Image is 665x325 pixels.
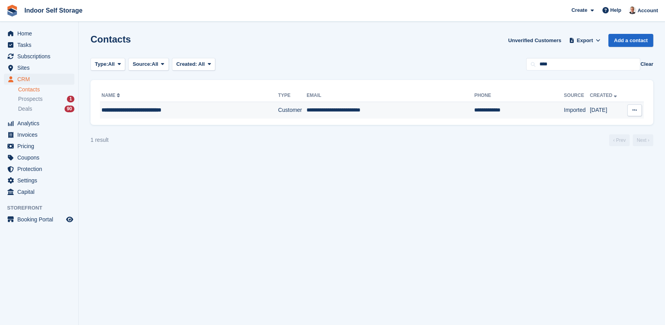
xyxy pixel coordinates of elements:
[571,6,587,14] span: Create
[4,51,74,62] a: menu
[152,60,159,68] span: All
[637,7,658,15] span: Account
[4,28,74,39] a: menu
[65,106,74,112] div: 90
[18,105,74,113] a: Deals 90
[17,186,65,197] span: Capital
[590,102,624,119] td: [DATE]
[17,51,65,62] span: Subscriptions
[564,89,590,102] th: Source
[567,34,602,47] button: Export
[278,89,307,102] th: Type
[172,58,215,71] button: Created: All
[108,60,115,68] span: All
[102,93,122,98] a: Name
[17,141,65,152] span: Pricing
[133,60,151,68] span: Source:
[91,34,131,45] h1: Contacts
[4,163,74,175] a: menu
[17,214,65,225] span: Booking Portal
[4,175,74,186] a: menu
[18,105,32,113] span: Deals
[18,86,74,93] a: Contacts
[17,175,65,186] span: Settings
[608,134,655,146] nav: Page
[577,37,593,45] span: Export
[21,4,86,17] a: Indoor Self Storage
[91,136,109,144] div: 1 result
[176,61,197,67] span: Created:
[4,214,74,225] a: menu
[640,60,653,68] button: Clear
[18,95,74,103] a: Prospects 1
[590,93,619,98] a: Created
[4,74,74,85] a: menu
[17,74,65,85] span: CRM
[609,134,630,146] a: Previous
[17,39,65,50] span: Tasks
[17,163,65,175] span: Protection
[4,141,74,152] a: menu
[4,152,74,163] a: menu
[610,6,621,14] span: Help
[307,89,474,102] th: Email
[17,62,65,73] span: Sites
[128,58,169,71] button: Source: All
[95,60,108,68] span: Type:
[474,89,564,102] th: Phone
[4,62,74,73] a: menu
[65,215,74,224] a: Preview store
[67,96,74,102] div: 1
[608,34,653,47] a: Add a contact
[7,204,78,212] span: Storefront
[278,102,307,119] td: Customer
[18,95,42,103] span: Prospects
[564,102,590,119] td: Imported
[4,186,74,197] a: menu
[4,39,74,50] a: menu
[628,6,636,14] img: Tim Bishop
[17,152,65,163] span: Coupons
[505,34,564,47] a: Unverified Customers
[4,118,74,129] a: menu
[17,28,65,39] span: Home
[6,5,18,17] img: stora-icon-8386f47178a22dfd0bd8f6a31ec36ba5ce8667c1dd55bd0f319d3a0aa187defe.svg
[633,134,653,146] a: Next
[17,129,65,140] span: Invoices
[4,129,74,140] a: menu
[198,61,205,67] span: All
[91,58,125,71] button: Type: All
[17,118,65,129] span: Analytics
